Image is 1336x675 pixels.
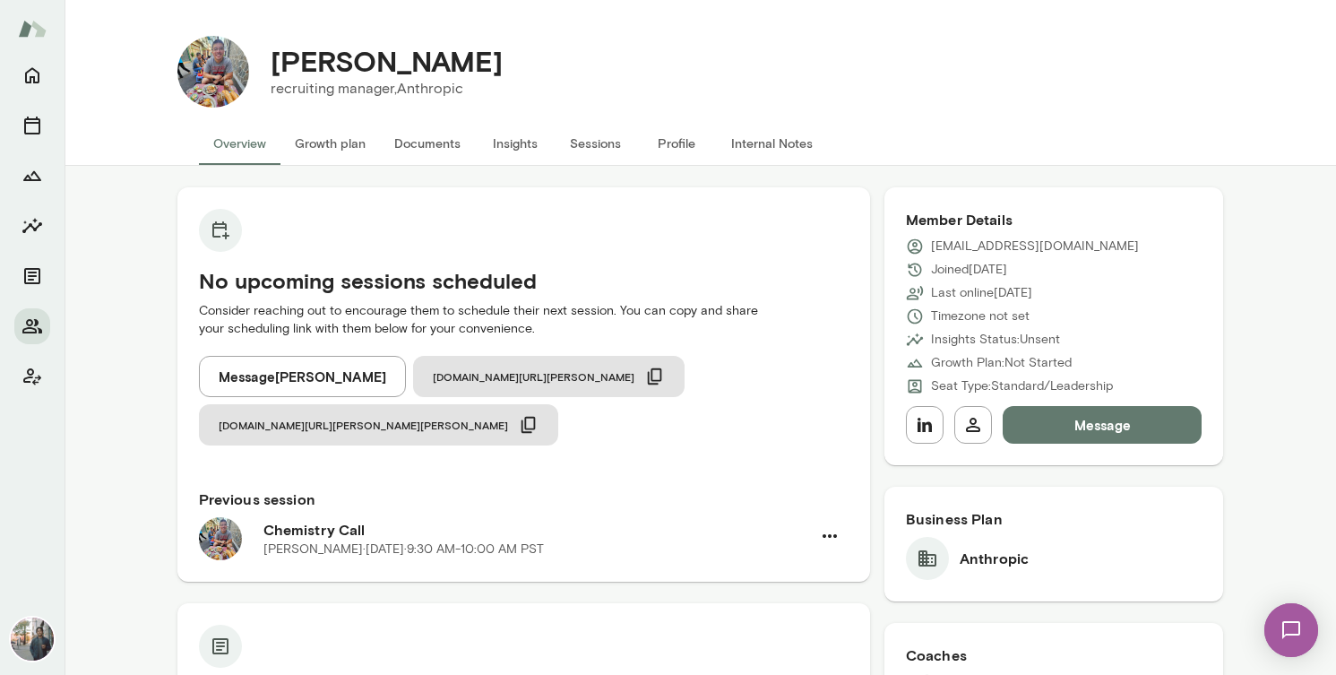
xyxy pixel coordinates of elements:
button: Growth Plan [14,158,50,194]
img: Gene Lee [11,618,54,661]
h6: Previous session [199,489,849,510]
p: Growth Plan: Not Started [931,354,1072,372]
button: [DOMAIN_NAME][URL][PERSON_NAME] [413,356,685,397]
img: John Lee [177,36,249,108]
button: Message [1003,406,1202,444]
h4: [PERSON_NAME] [271,44,503,78]
button: Profile [636,122,717,165]
button: Message[PERSON_NAME] [199,356,406,397]
p: Consider reaching out to encourage them to schedule their next session. You can copy and share yo... [199,302,849,338]
span: [DOMAIN_NAME][URL][PERSON_NAME][PERSON_NAME] [219,418,508,432]
p: recruiting manager, Anthropic [271,78,503,100]
button: Home [14,57,50,93]
p: Joined [DATE] [931,261,1007,279]
h6: Anthropic [960,548,1029,569]
h5: No upcoming sessions scheduled [199,266,849,295]
button: Sessions [14,108,50,143]
button: Members [14,308,50,344]
p: [PERSON_NAME] · [DATE] · 9:30 AM-10:00 AM PST [263,541,544,558]
button: Documents [14,258,50,294]
button: Growth plan [280,122,380,165]
p: Last online [DATE] [931,284,1032,302]
p: Seat Type: Standard/Leadership [931,377,1113,395]
h6: Chemistry Call [263,519,811,541]
button: Insights [14,208,50,244]
p: Insights Status: Unsent [931,331,1060,349]
span: [DOMAIN_NAME][URL][PERSON_NAME] [433,369,634,384]
button: [DOMAIN_NAME][URL][PERSON_NAME][PERSON_NAME] [199,404,558,446]
p: Timezone not set [931,307,1030,325]
button: Overview [199,122,280,165]
button: Client app [14,359,50,394]
img: Mento [18,12,47,46]
button: Internal Notes [717,122,827,165]
button: Documents [380,122,475,165]
button: Insights [475,122,556,165]
h6: Member Details [906,209,1202,230]
p: [EMAIL_ADDRESS][DOMAIN_NAME] [931,238,1139,255]
h6: Business Plan [906,508,1202,530]
h6: Coaches [906,645,1202,666]
button: Sessions [556,122,636,165]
